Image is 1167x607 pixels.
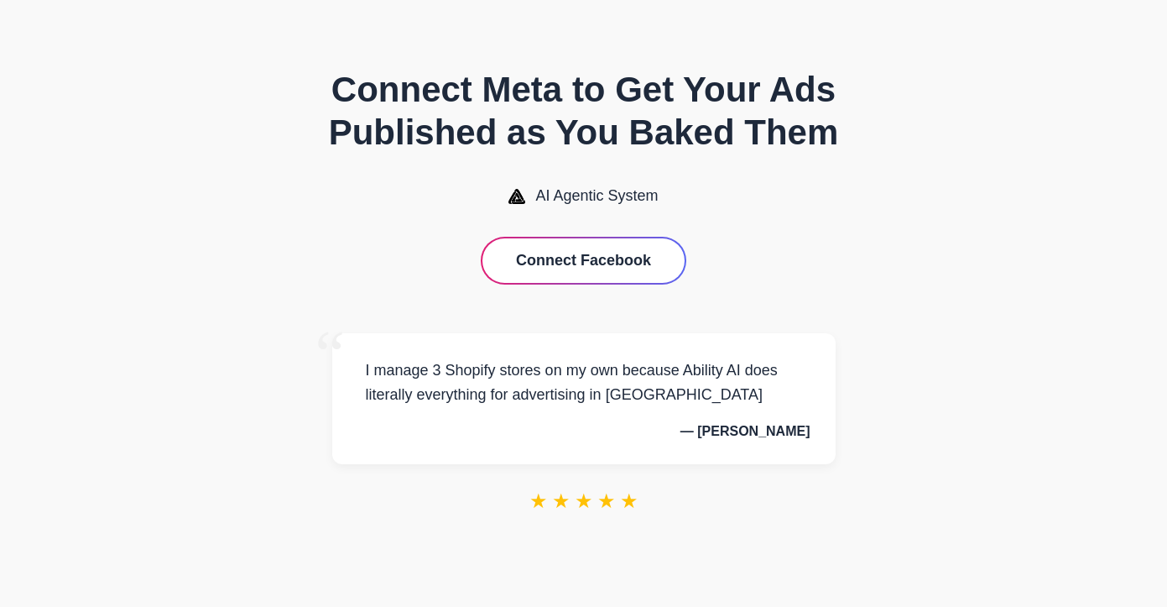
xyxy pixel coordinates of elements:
[620,489,638,513] span: ★
[357,358,810,407] p: I manage 3 Shopify stores on my own because Ability AI does literally everything for advertising ...
[552,489,570,513] span: ★
[508,189,525,204] img: AI Agentic System Logo
[357,424,810,439] p: — [PERSON_NAME]
[482,238,685,283] button: Connect Facebook
[575,489,593,513] span: ★
[265,69,903,154] h1: Connect Meta to Get Your Ads Published as You Baked Them
[597,489,616,513] span: ★
[535,187,658,205] span: AI Agentic System
[529,489,548,513] span: ★
[315,317,346,393] span: “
